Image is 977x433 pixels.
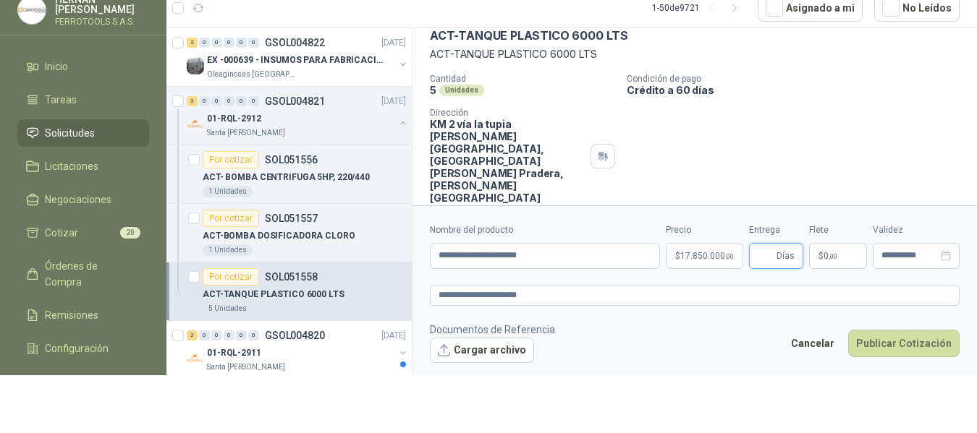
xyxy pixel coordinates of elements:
[941,251,951,261] span: close-circle
[439,85,484,96] div: Unidades
[203,186,253,197] div: 1 Unidades
[166,262,412,321] a: Por cotizarSOL051558ACT-TANQUE PLASTICO 6000 LTS5 Unidades
[265,38,325,48] p: GSOL004822
[824,252,837,260] span: 0
[430,338,534,364] button: Cargar archivo
[224,38,234,48] div: 0
[45,59,68,74] span: Inicio
[430,46,960,62] p: ACT-TANQUE PLASTICO 6000 LTS
[203,244,253,256] div: 1 Unidades
[45,192,111,207] span: Negociaciones
[381,36,406,50] p: [DATE]
[187,38,198,48] div: 2
[120,227,140,239] span: 20
[627,74,971,84] p: Condición de pago
[45,374,127,390] span: Manuales y ayuda
[430,108,585,118] p: Dirección
[430,118,585,204] p: KM 2 vía la tupia [PERSON_NAME][GEOGRAPHIC_DATA], [GEOGRAPHIC_DATA][PERSON_NAME] Pradera , [PERSO...
[430,74,615,84] p: Cantidad
[45,92,77,108] span: Tareas
[187,96,198,106] div: 3
[17,153,149,180] a: Licitaciones
[203,151,259,168] div: Por cotizar
[187,350,204,367] img: Company Logo
[17,119,149,147] a: Solicitudes
[45,225,78,241] span: Cotizar
[203,229,355,243] p: ACT-BOMBA DOSIFICADORA CLORO
[236,38,247,48] div: 0
[45,340,109,356] span: Configuración
[203,210,259,227] div: Por cotizar
[207,346,261,360] p: 01-RQL-2911
[829,252,837,260] span: ,00
[265,155,318,165] p: SOL051556
[17,186,149,213] a: Negociaciones
[199,38,210,48] div: 0
[203,303,253,314] div: 5 Unidades
[199,96,210,106] div: 0
[430,223,660,237] label: Nombre del producto
[265,272,318,282] p: SOL051558
[187,57,204,74] img: Company Logo
[45,125,95,141] span: Solicitudes
[777,244,795,268] span: Días
[848,330,960,357] button: Publicar Cotización
[211,38,222,48] div: 0
[819,252,824,260] span: $
[166,145,412,204] a: Por cotizarSOL051556ACT- BOMBA CENTRIFUGA 5HP, 220/4401 Unidades
[873,223,960,237] label: Validez
[809,243,867,269] p: $ 0,00
[17,252,149,296] a: Órdenes de Compra
[187,93,409,139] a: 3 0 0 0 0 0 GSOL004821[DATE] Company Logo01-RQL-2912Santa [PERSON_NAME]
[203,288,344,301] p: ACT-TANQUE PLASTICO 6000 LTS
[809,223,867,237] label: Flete
[680,252,734,260] span: 17.850.000
[17,301,149,329] a: Remisiones
[17,368,149,395] a: Manuales y ayuda
[224,96,234,106] div: 0
[207,53,387,67] p: EX -000639 - INSUMOS PARA FABRICACION DE MALLA TAM
[207,69,298,80] p: Oleaginosas [GEOGRAPHIC_DATA][PERSON_NAME]
[248,330,259,340] div: 0
[211,96,222,106] div: 0
[248,38,259,48] div: 0
[265,213,318,223] p: SOL051557
[430,322,555,338] p: Documentos de Referencia
[199,330,210,340] div: 0
[666,223,743,237] label: Precio
[627,84,971,96] p: Crédito a 60 días
[224,330,234,340] div: 0
[17,86,149,113] a: Tareas
[17,335,149,362] a: Configuración
[207,112,261,126] p: 01-RQL-2912
[45,307,98,323] span: Remisiones
[187,330,198,340] div: 3
[203,171,370,184] p: ACT- BOMBA CENTRIFUGA 5HP, 220/440
[749,223,803,237] label: Entrega
[203,268,259,286] div: Por cotizar
[207,361,285,373] p: Santa [PERSON_NAME]
[381,329,406,343] p: [DATE]
[45,158,98,174] span: Licitaciones
[430,84,436,96] p: 5
[265,96,325,106] p: GSOL004821
[725,252,734,260] span: ,00
[207,127,285,139] p: Santa [PERSON_NAME]
[45,258,135,290] span: Órdenes de Compra
[187,116,204,133] img: Company Logo
[236,330,247,340] div: 0
[166,204,412,262] a: Por cotizarSOL051557ACT-BOMBA DOSIFICADORA CLORO1 Unidades
[236,96,247,106] div: 0
[783,330,842,357] button: Cancelar
[666,243,743,269] p: $17.850.000,00
[248,96,259,106] div: 0
[187,34,409,80] a: 2 0 0 0 0 0 GSOL004822[DATE] Company LogoEX -000639 - INSUMOS PARA FABRICACION DE MALLA TAMOleagi...
[265,330,325,340] p: GSOL004820
[55,17,149,26] p: FERROTOOLS S.A.S.
[211,330,222,340] div: 0
[187,327,409,373] a: 3 0 0 0 0 0 GSOL004820[DATE] Company Logo01-RQL-2911Santa [PERSON_NAME]
[17,53,149,80] a: Inicio
[381,95,406,108] p: [DATE]
[17,219,149,246] a: Cotizar20
[430,28,628,43] p: ACT-TANQUE PLASTICO 6000 LTS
